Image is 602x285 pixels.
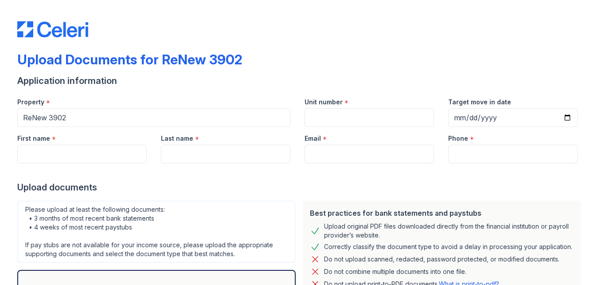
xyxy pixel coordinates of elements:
[17,201,296,263] div: Please upload at least the following documents: • 3 months of most recent bank statements • 4 wee...
[161,134,193,143] label: Last name
[17,98,44,107] label: Property
[17,134,50,143] label: First name
[448,98,511,107] label: Target move in date
[17,181,585,194] div: Upload documents
[17,21,88,37] img: CE_Logo_Blue-a8612792a0a2168367f1c8372b55b34899dd931a85d93a1a3d3e32e68fde9ad4.png
[17,75,585,87] div: Application information
[305,98,343,107] label: Unit number
[324,222,574,240] div: Upload original PDF files downloaded directly from the financial institution or payroll provider’...
[324,266,466,277] div: Do not combine multiple documents into one file.
[324,254,559,265] div: Do not upload scanned, redacted, password protected, or modified documents.
[448,134,468,143] label: Phone
[310,208,574,218] div: Best practices for bank statements and paystubs
[324,241,572,252] div: Correctly classify the document type to avoid a delay in processing your application.
[17,51,242,67] div: Upload Documents for ReNew 3902
[305,134,321,143] label: Email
